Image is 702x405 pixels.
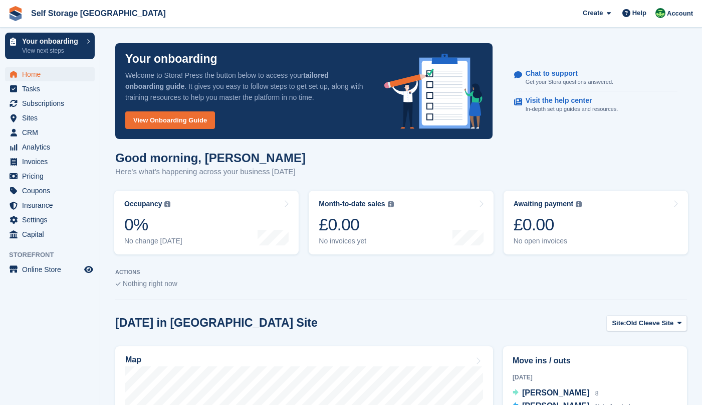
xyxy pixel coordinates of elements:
img: blank_slate_check_icon-ba018cac091ee9be17c0a81a6c232d5eb81de652e7a59be601be346b1b6ddf79.svg [115,282,121,286]
span: Tasks [22,82,82,96]
h1: Good morning, [PERSON_NAME] [115,151,306,165]
a: Chat to support Get your Stora questions answered. [514,64,677,92]
a: menu [5,125,95,140]
span: Capital [22,227,82,241]
p: View next steps [22,46,82,55]
a: menu [5,227,95,241]
img: icon-info-grey-7440780725fd019a000dd9b08b2336e03edf1995a4989e88bcd33f0948082b44.svg [576,201,582,207]
p: Your onboarding [22,38,82,45]
h2: Map [125,355,141,364]
span: Nothing right now [123,280,177,288]
span: [PERSON_NAME] [522,388,589,397]
a: menu [5,213,95,227]
a: Month-to-date sales £0.00 No invoices yet [309,191,493,254]
span: Subscriptions [22,96,82,110]
img: onboarding-info-6c161a55d2c0e0a8cae90662b2fe09162a5109e8cc188191df67fb4f79e88e88.svg [384,54,483,129]
span: Invoices [22,155,82,169]
p: Chat to support [526,69,605,78]
a: menu [5,140,95,154]
span: Home [22,67,82,81]
p: Get your Stora questions answered. [526,78,613,86]
a: [PERSON_NAME] 8 [513,387,598,400]
div: No invoices yet [319,237,393,245]
button: Site: Old Cleeve Site [606,315,687,332]
h2: Move ins / outs [513,355,677,367]
img: icon-info-grey-7440780725fd019a000dd9b08b2336e03edf1995a4989e88bcd33f0948082b44.svg [164,201,170,207]
span: Create [583,8,603,18]
span: Online Store [22,262,82,277]
p: In-depth set up guides and resources. [526,105,618,113]
span: Analytics [22,140,82,154]
a: Awaiting payment £0.00 No open invoices [504,191,688,254]
span: Site: [612,318,626,328]
span: Insurance [22,198,82,212]
span: Pricing [22,169,82,183]
span: CRM [22,125,82,140]
div: [DATE] [513,373,677,382]
div: 0% [124,214,182,235]
span: 8 [595,390,599,397]
div: Month-to-date sales [319,200,385,208]
a: menu [5,155,95,169]
a: menu [5,262,95,277]
div: Occupancy [124,200,162,208]
p: ACTIONS [115,269,687,276]
img: Mackenzie Wells [655,8,665,18]
h2: [DATE] in [GEOGRAPHIC_DATA] Site [115,316,318,330]
img: stora-icon-8386f47178a22dfd0bd8f6a31ec36ba5ce8667c1dd55bd0f319d3a0aa187defe.svg [8,6,23,21]
a: Self Storage [GEOGRAPHIC_DATA] [27,5,170,22]
span: Old Cleeve Site [626,318,674,328]
p: Your onboarding [125,53,217,65]
span: Coupons [22,184,82,198]
a: Preview store [83,263,95,276]
a: View Onboarding Guide [125,111,215,129]
span: Account [667,9,693,19]
a: menu [5,82,95,96]
div: No change [DATE] [124,237,182,245]
a: Visit the help center In-depth set up guides and resources. [514,91,677,118]
div: Awaiting payment [514,200,574,208]
a: Occupancy 0% No change [DATE] [114,191,299,254]
a: menu [5,198,95,212]
p: Here's what's happening across your business [DATE] [115,166,306,178]
a: menu [5,184,95,198]
span: Settings [22,213,82,227]
a: menu [5,169,95,183]
span: Help [632,8,646,18]
span: Storefront [9,250,100,260]
div: £0.00 [319,214,393,235]
span: Sites [22,111,82,125]
a: menu [5,96,95,110]
a: menu [5,111,95,125]
img: icon-info-grey-7440780725fd019a000dd9b08b2336e03edf1995a4989e88bcd33f0948082b44.svg [388,201,394,207]
div: £0.00 [514,214,582,235]
p: Welcome to Stora! Press the button below to access your . It gives you easy to follow steps to ge... [125,70,368,103]
a: menu [5,67,95,81]
p: Visit the help center [526,96,610,105]
div: No open invoices [514,237,582,245]
a: Your onboarding View next steps [5,33,95,59]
